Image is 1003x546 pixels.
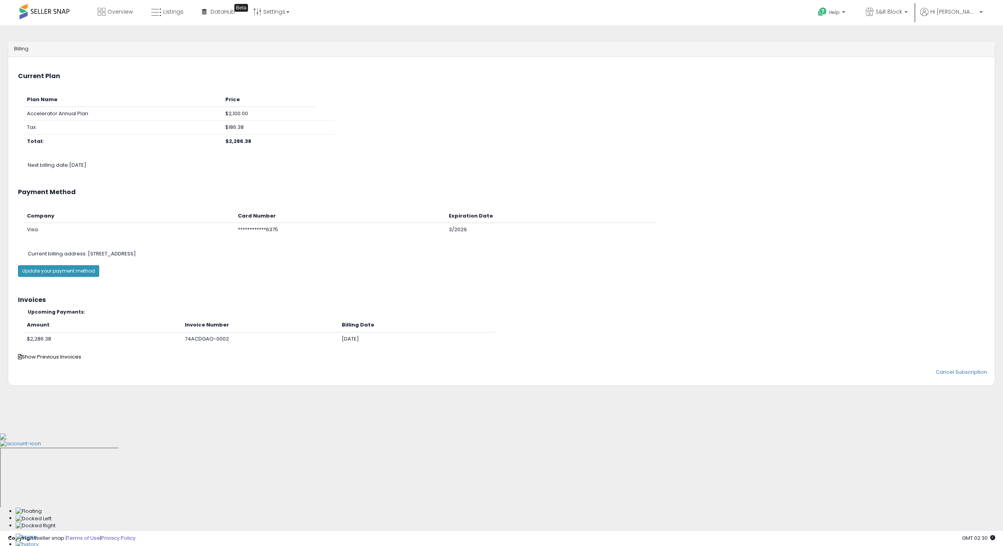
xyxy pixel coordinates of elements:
button: Update your payment method [18,265,99,277]
b: $2,286.38 [225,137,251,145]
h3: Payment Method [18,189,985,196]
span: Help [829,9,840,16]
td: Tax: [24,121,222,135]
a: Cancel Subscription [936,368,987,376]
th: Billing Date [339,318,496,332]
td: Visa [24,223,235,237]
span: Current billing address: [28,250,87,257]
h5: Upcoming Payments: [28,309,985,314]
td: 74ACDGAO-0002 [182,332,339,346]
span: Hi [PERSON_NAME] [930,8,977,16]
h3: Invoices [18,296,985,303]
td: $186.38 [222,121,316,135]
th: Expiration Date [446,209,657,223]
h3: Current Plan [18,73,985,80]
th: Invoice Number [182,318,339,332]
img: Docked Right [16,522,55,530]
td: [DATE] [339,332,496,346]
span: DataHub [211,8,235,16]
img: Home [16,534,37,541]
div: [STREET_ADDRESS] [22,250,1001,258]
th: Plan Name [24,93,222,107]
div: Next billing date: [DATE] [22,162,1001,169]
th: Price [222,93,316,107]
th: Amount [24,318,182,332]
div: Billing [8,41,995,57]
img: Docked Left [16,515,52,523]
th: Card Number [235,209,446,223]
span: Show Previous Invoices [18,353,81,360]
b: Total: [27,137,44,145]
div: Tooltip anchor [234,4,248,12]
a: Help [812,1,853,25]
span: Overview [107,8,133,16]
span: Listings [163,8,184,16]
td: $2,100.00 [222,107,316,121]
td: 3/2029 [446,223,657,237]
a: Hi [PERSON_NAME] [920,8,983,25]
td: $2,286.38 [24,332,182,346]
i: Get Help [817,7,827,17]
span: S&R Block [876,8,902,16]
th: Company [24,209,235,223]
td: Accelerator Annual Plan [24,107,222,121]
img: Floating [16,508,42,515]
